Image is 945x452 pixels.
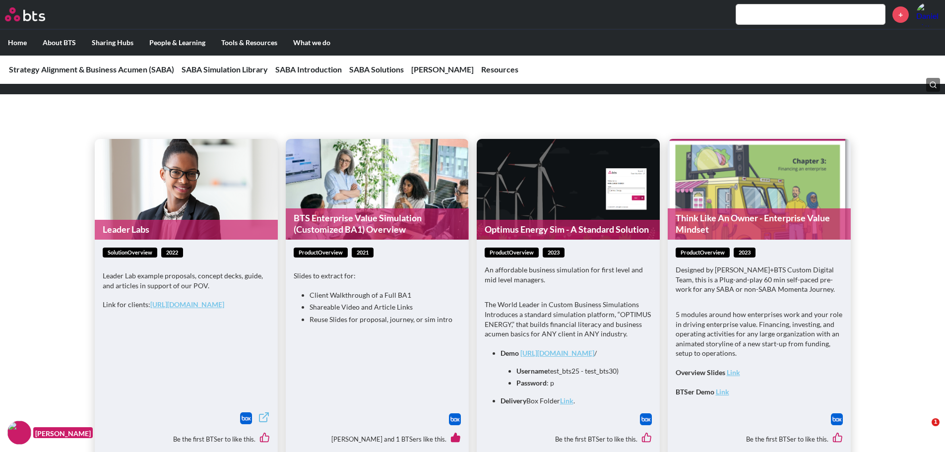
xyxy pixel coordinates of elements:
[520,349,594,357] a: [URL][DOMAIN_NAME]
[5,7,45,21] img: BTS Logo
[501,348,644,388] li: /
[141,30,213,56] label: People & Learning
[932,418,940,426] span: 1
[516,378,636,388] li: : p
[481,65,518,74] a: Resources
[676,310,843,358] p: 5 modules around how enterprises work and your role in driving enterprise value. Financing, inves...
[349,65,404,74] a: SABA Solutions
[182,65,268,74] a: SABA Simulation Library
[310,302,453,312] li: Shareable Video and Article Links
[543,248,565,258] span: 2023
[734,248,756,258] span: 2023
[501,396,526,405] strong: Delivery
[352,248,374,258] span: 2021
[477,220,660,239] a: Optimus Energy Sim - A Standard Solution
[516,367,548,375] strong: Username
[831,413,843,425] a: Download file from Box
[103,271,270,290] p: Leader Lab example proposals, concept decks, guide, and articles in support of our POV.
[501,349,519,357] strong: Demo
[5,7,63,21] a: Go home
[103,248,157,258] span: solutionOverview
[676,248,730,258] span: productOverview
[103,300,270,310] p: Link for clients:
[916,2,940,26] a: Profile
[516,379,547,387] strong: Password
[150,300,224,309] a: [URL][DOMAIN_NAME]
[485,265,652,284] p: An affordable business simulation for first level and mid level managers.
[501,396,644,406] li: Box Folder .
[411,65,474,74] a: [PERSON_NAME]
[892,6,909,23] a: +
[35,30,84,56] label: About BTS
[310,315,453,324] li: Reuse Slides for proposal, journey, or sim intro
[275,65,342,74] a: SABA Introduction
[485,300,652,338] p: The World Leader in Custom Business Simulations Introduces a standard simulation platform, “OPTIM...
[727,368,740,377] a: Link
[449,413,461,425] a: Download file from Box
[286,208,469,240] a: BTS Enterprise Value Simulation (Customized BA1) Overview
[285,30,338,56] label: What we do
[240,412,252,424] a: Download file from Box
[668,208,851,240] a: Think Like An Owner - Enterprise Value Mindset
[676,265,843,294] p: Designed by [PERSON_NAME]+BTS Custom Digital Team, this is a Plug-and-play 60 min self-paced pre-...
[161,248,183,258] span: 2022
[310,290,453,300] li: Client Walkthrough of a Full BA1
[33,427,93,439] figcaption: [PERSON_NAME]
[716,387,729,396] a: Link
[9,65,174,74] a: Strategy Alignment & Business Acumen (SABA)
[640,413,652,425] img: Box logo
[95,220,278,239] a: Leader Labs
[916,2,940,26] img: Daniel Mausolf
[911,418,935,442] iframe: Intercom live chat
[84,30,141,56] label: Sharing Hubs
[640,413,652,425] a: Download file from Box
[240,412,252,424] img: Box logo
[676,387,714,396] strong: BTSer Demo
[294,271,461,281] p: Slides to extract for:
[560,396,573,405] a: Link
[7,421,31,445] img: F
[831,413,843,425] img: Box logo
[516,366,636,376] li: test_bts25 - test_bts30)
[449,413,461,425] img: Box logo
[258,411,270,426] a: External link
[294,248,348,258] span: productOverview
[485,248,539,258] span: productOverview
[213,30,285,56] label: Tools & Resources
[676,368,725,377] strong: Overview Slides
